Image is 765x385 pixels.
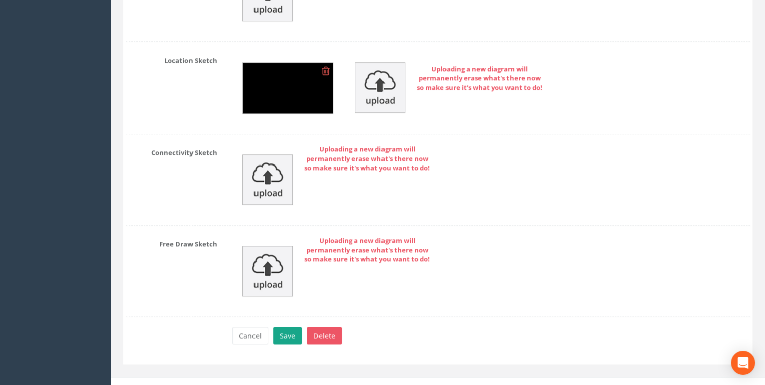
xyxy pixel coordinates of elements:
[417,64,542,92] strong: Uploading a new diagram will permanently erase what's there now so make sure it's what you want t...
[232,327,268,344] button: Cancel
[307,327,342,344] button: Delete
[304,236,430,263] strong: Uploading a new diagram will permanently erase what's there now so make sure it's what you want t...
[118,52,225,65] label: Location Sketch
[355,62,405,113] img: upload_icon.png
[273,327,302,344] button: Save
[242,154,293,205] img: upload_icon.png
[118,236,225,249] label: Free Draw Sketch
[304,144,430,172] strong: Uploading a new diagram will permanently erase what's there now so make sure it's what you want t...
[118,144,225,157] label: Connectivity Sketch
[242,246,293,296] img: upload_icon.png
[243,63,333,113] img: c3722d8a-4eca-8f73-8280-7b1992912e54_8346698a-6597-08c3-f23c-137bebf1bfdf_renderedBackgroundImage...
[731,351,755,375] div: Open Intercom Messenger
